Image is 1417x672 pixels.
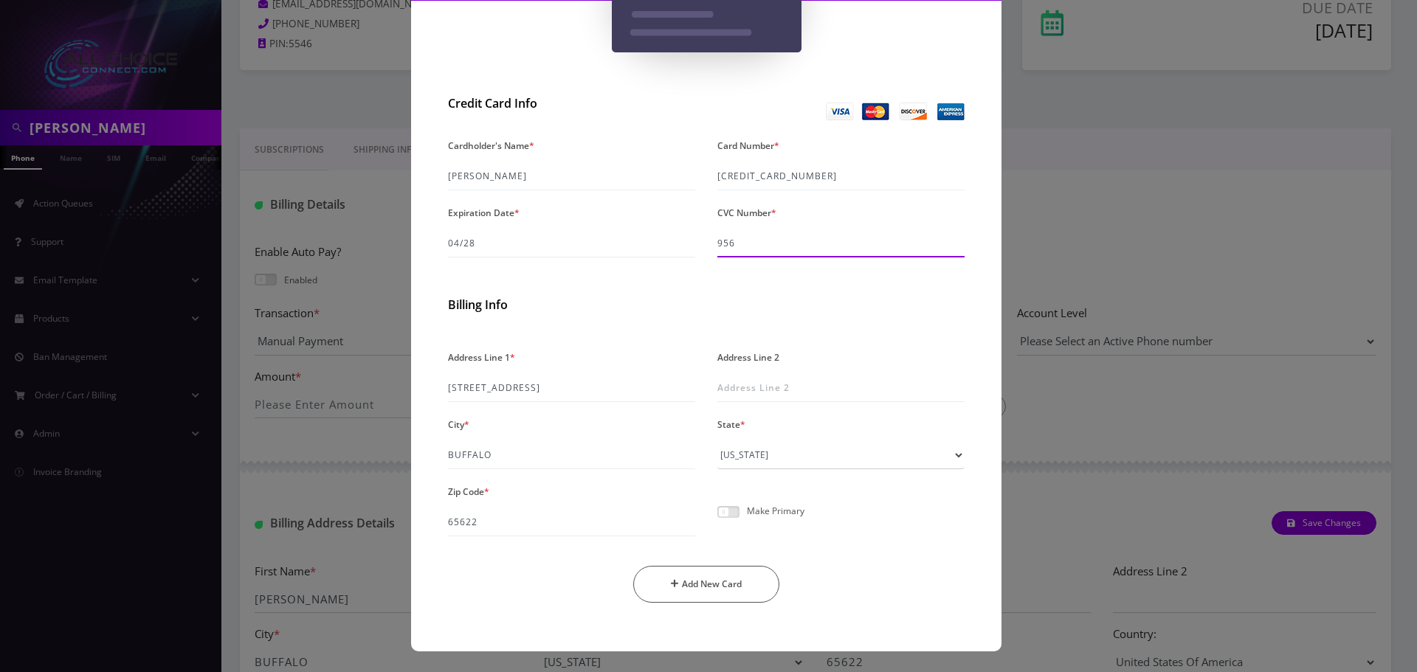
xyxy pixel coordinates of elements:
input: Address Line 2 [717,374,965,402]
label: Card Number [717,135,779,156]
label: Address Line 2 [717,347,779,368]
input: City [448,441,695,469]
label: City [448,414,469,435]
h2: Credit Card Info [448,97,695,111]
input: Please Enter Card New Number [717,162,965,190]
input: CVV [717,229,965,257]
p: Make Primary [747,506,804,516]
input: MM/YY [448,229,695,257]
label: State [717,414,745,435]
label: Address Line 1 [448,347,515,368]
h2: Billing Info [448,298,965,312]
label: Expiration Date [448,202,520,224]
label: Zip Code [448,481,489,502]
input: Please Enter Cardholder’s Name [448,162,695,190]
input: Address Line 1 [448,374,695,402]
img: Credit Card Info [826,103,965,120]
label: Cardholder's Name [448,135,534,156]
button: Add New Card [633,566,780,603]
label: CVC Number [717,202,776,224]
